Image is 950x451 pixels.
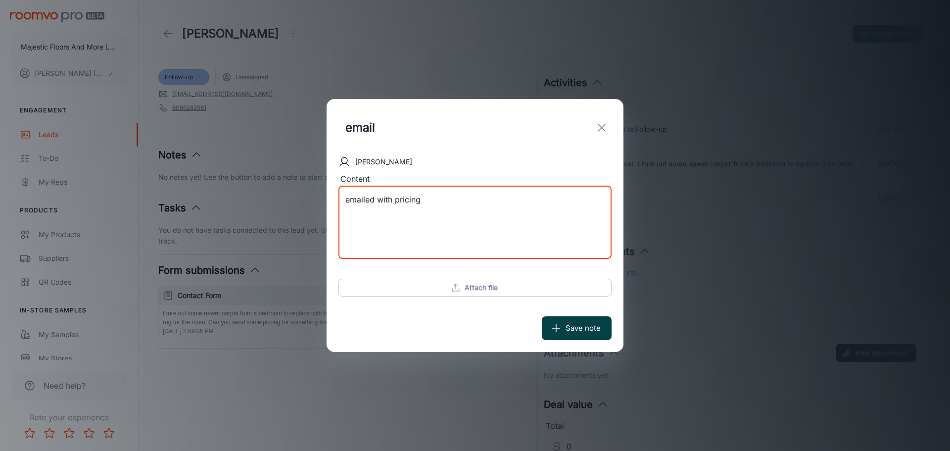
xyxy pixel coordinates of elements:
[355,156,412,167] p: [PERSON_NAME]
[338,173,612,186] div: Content
[338,111,538,145] input: Title
[542,316,612,340] button: Save note
[338,279,612,297] button: Attach file
[592,118,612,138] button: exit
[345,194,605,251] textarea: emailed with pricing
